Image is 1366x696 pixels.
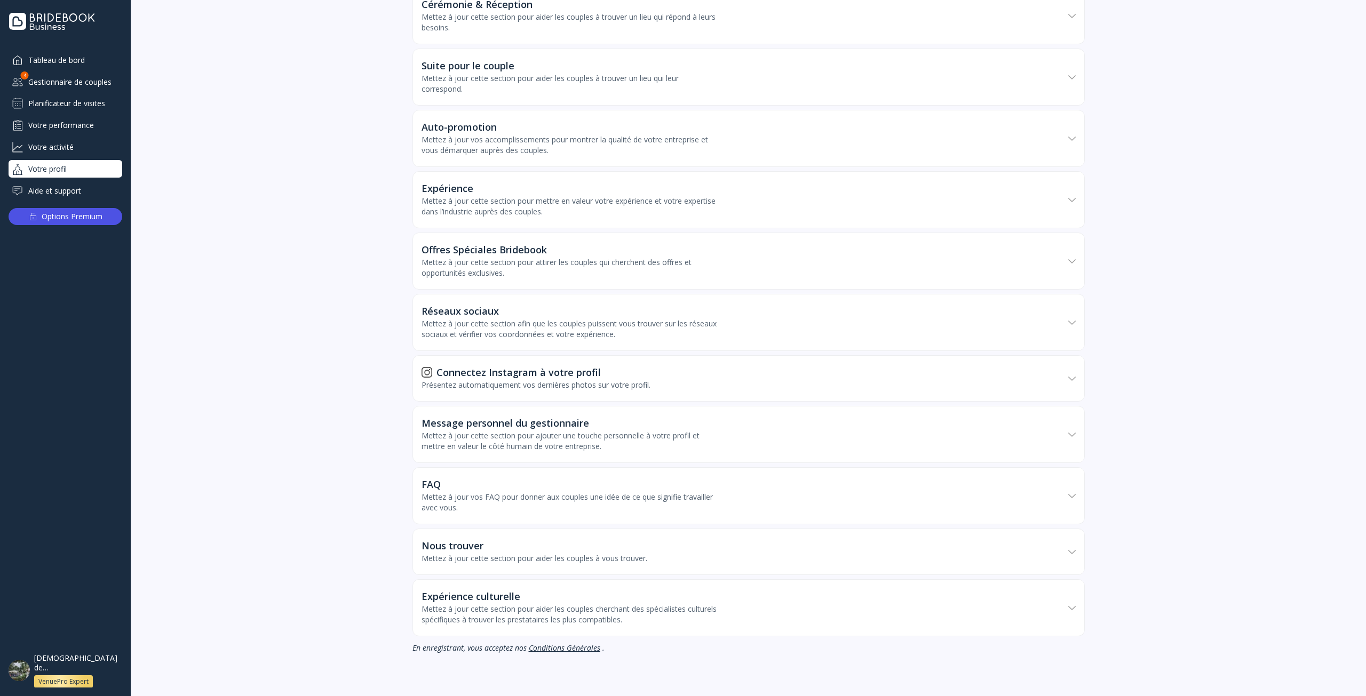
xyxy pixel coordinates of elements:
button: Options Premium [9,208,122,225]
div: Mettez à jour cette section afin que les couples puissent vous trouver sur les réseaux sociaux et... [422,318,720,340]
div: Options Premium [42,209,102,224]
a: Tableau de bord [9,51,122,69]
div: Message personnel du gestionnaire [422,418,589,428]
img: dpr=1,fit=cover,g=face,w=48,h=48 [9,660,30,681]
div: Mettez à jour cette section pour aider les couples à trouver un lieu qui répond à leurs besoins. [422,12,720,33]
a: Votre performance [9,116,122,134]
div: [DEMOGRAPHIC_DATA] de [GEOGRAPHIC_DATA] [34,653,117,673]
div: Mettez à jour cette section pour mettre en valeur votre expérience et votre expertise dans l’indu... [422,196,720,217]
div: Gestionnaire de couples [9,73,122,91]
a: Aide et support [9,182,122,199]
a: Votre profil [9,160,122,178]
div: VenuePro Expert [38,677,89,686]
a: Planificateur de visites [9,95,122,112]
div: Connectez Instagram à votre profil [422,367,601,378]
div: Expérience [422,183,473,194]
div: Mettez à jour cette section pour aider les couples à trouver un lieu qui leur correspond. [422,73,720,94]
div: Réseaux sociaux [422,306,499,316]
div: 4 [21,71,29,79]
a: Votre activité [9,138,122,156]
div: Widget de chat [1313,645,1366,696]
div: Mettez à jour vos FAQ pour donner aux couples une idée de ce que signifie travailler avec vous. [422,492,720,513]
iframe: Chat Widget [1313,645,1366,696]
a: Conditions Générales [529,643,600,653]
div: Expérience culturelle [422,591,520,602]
div: Mettez à jour cette section pour aider les couples cherchant des spécialistes culturels spécifiqu... [422,604,720,625]
div: Mettez à jour cette section pour aider les couples à vous trouver. [422,553,647,564]
div: Mettez à jour vos accomplissements pour montrer la qualité de votre entreprise et vous démarquer ... [422,134,720,156]
div: En enregistrant, vous acceptez nos . [412,643,1085,653]
a: Gestionnaire de couples4 [9,73,122,91]
div: Suite pour le couple [422,60,514,71]
div: Mettez à jour cette section pour ajouter une touche personnelle à votre profil et mettre en valeu... [422,430,720,452]
div: Auto-promotion [422,122,497,132]
div: Nous trouver [422,540,483,551]
div: Mettez à jour cette section pour attirer les couples qui cherchent des offres et opportunités exc... [422,257,720,278]
div: Offres Spéciales Bridebook [422,244,547,255]
div: FAQ [422,479,441,490]
div: Présentez automatiquement vos dernières photos sur votre profil. [422,380,650,390]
